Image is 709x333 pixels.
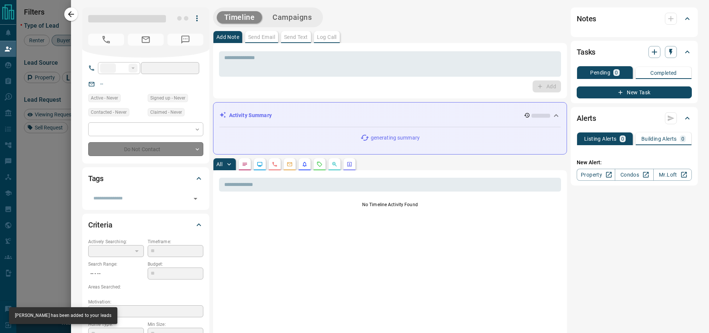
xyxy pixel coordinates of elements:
p: New Alert: [577,159,692,166]
p: Motivation: [88,299,203,305]
p: Listing Alerts [584,136,617,141]
a: Mr.Loft [653,169,692,181]
div: Tasks [577,43,692,61]
svg: Opportunities [332,161,337,167]
svg: Requests [317,161,323,167]
a: Property [577,169,615,181]
p: 0 [681,136,684,141]
div: Criteria [88,216,203,234]
h2: Criteria [88,219,112,231]
p: All [216,162,222,167]
span: Signed up - Never [150,94,185,102]
button: Campaigns [265,11,319,24]
div: Alerts [577,109,692,127]
p: generating summary [371,134,420,142]
a: -- [100,81,103,87]
p: Min Size: [148,321,203,328]
button: Open [190,193,201,204]
h2: Alerts [577,112,596,124]
p: 0 [621,136,624,141]
a: Condos [615,169,653,181]
span: No Number [167,34,203,46]
span: Contacted - Never [91,109,127,116]
p: No Timeline Activity Found [219,201,561,208]
p: Areas Searched: [88,284,203,290]
p: Timeframe: [148,238,203,245]
svg: Calls [272,161,278,167]
p: -- - -- [88,268,144,280]
p: Activity Summary [229,111,272,119]
span: Active - Never [91,94,118,102]
button: New Task [577,86,692,98]
h2: Tasks [577,46,595,58]
svg: Emails [287,161,293,167]
span: No Email [128,34,164,46]
p: 0 [615,70,618,75]
div: Notes [577,10,692,28]
p: Actively Searching: [88,238,144,245]
span: No Number [88,34,124,46]
h2: Notes [577,13,596,25]
svg: Lead Browsing Activity [257,161,263,167]
p: Search Range: [88,261,144,268]
span: Claimed - Never [150,109,182,116]
p: Completed [650,70,677,76]
p: Building Alerts [641,136,677,141]
p: Pending [590,70,610,75]
p: Budget: [148,261,203,268]
svg: Notes [242,161,248,167]
svg: Agent Actions [346,161,352,167]
p: Add Note [216,34,239,40]
div: Activity Summary [219,109,561,122]
p: Home Type: [88,321,144,328]
div: [PERSON_NAME] has been added to your leads [15,309,111,322]
div: Tags [88,169,203,187]
div: Do Not Contact [88,142,203,156]
svg: Listing Alerts [302,161,308,167]
h2: Tags [88,172,104,184]
button: Timeline [217,11,262,24]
